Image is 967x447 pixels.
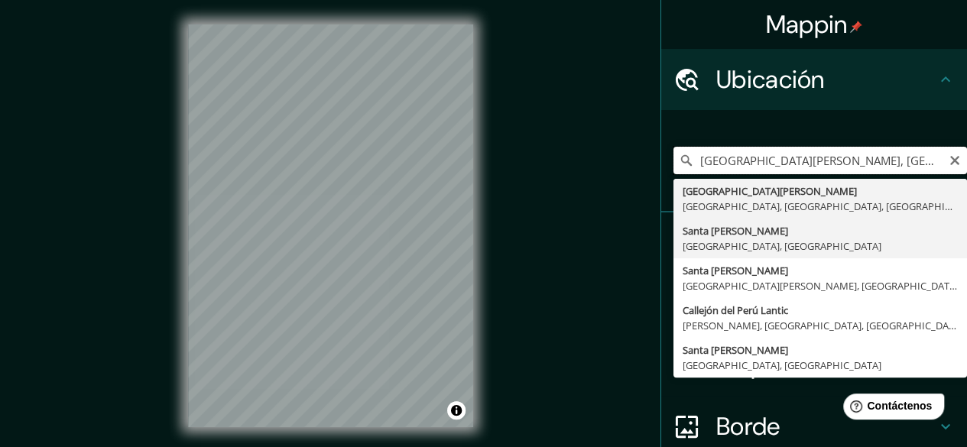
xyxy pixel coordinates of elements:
font: [GEOGRAPHIC_DATA][PERSON_NAME], [GEOGRAPHIC_DATA] [683,279,959,293]
button: Activar o desactivar atribución [447,401,466,419]
font: Mappin [766,8,848,40]
button: Claro [949,152,961,167]
div: Ubicación [661,49,967,110]
div: Disposición [661,335,967,396]
input: Elige tu ciudad o zona [673,147,967,174]
font: Borde [716,410,780,442]
font: Santa [PERSON_NAME] [683,224,788,238]
font: Ubicación [716,63,825,96]
font: Santa [PERSON_NAME] [683,343,788,357]
div: Estilo [661,274,967,335]
font: Callejón del Perú Lantic [683,303,788,317]
canvas: Mapa [188,24,473,427]
img: pin-icon.png [850,21,862,33]
iframe: Lanzador de widgets de ayuda [831,387,950,430]
font: [GEOGRAPHIC_DATA][PERSON_NAME] [683,184,857,198]
div: Patas [661,212,967,274]
font: Santa [PERSON_NAME] [683,264,788,277]
font: [GEOGRAPHIC_DATA], [GEOGRAPHIC_DATA] [683,358,881,372]
font: [GEOGRAPHIC_DATA], [GEOGRAPHIC_DATA] [683,239,881,253]
font: [PERSON_NAME], [GEOGRAPHIC_DATA], [GEOGRAPHIC_DATA] [683,319,963,332]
